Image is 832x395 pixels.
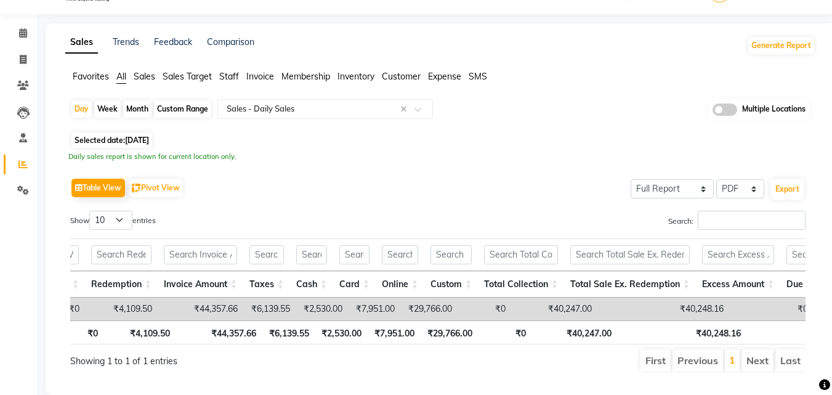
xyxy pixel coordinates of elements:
input: Search Cash [296,245,327,264]
span: Selected date: [71,132,152,148]
button: Generate Report [748,37,814,54]
input: Search Custom [430,245,472,264]
input: Search Excess Amount [702,245,774,264]
button: Table View [71,179,125,197]
select: Showentries [89,211,132,230]
input: Search Total Collection [484,245,558,264]
div: Custom Range [154,100,211,118]
td: ₹6,139.55 [244,298,296,320]
th: ₹0 [44,320,104,344]
input: Search Invoice Amount [164,245,237,264]
span: All [116,71,126,82]
a: Sales [65,31,98,54]
th: ₹40,247.00 [532,320,618,344]
th: ₹29,766.00 [421,320,479,344]
td: ₹0 [458,298,512,320]
label: Search: [668,211,806,230]
th: Redemption: activate to sort column ascending [85,271,158,298]
label: Show entries [70,211,156,230]
th: ₹7,951.00 [368,320,421,344]
td: ₹2,530.00 [296,298,349,320]
input: Search Card [339,245,370,264]
div: Day [71,100,92,118]
th: ₹44,357.66 [176,320,262,344]
span: Membership [281,71,330,82]
td: ₹40,247.00 [512,298,598,320]
button: Pivot View [129,179,183,197]
input: Search Online [382,245,418,264]
span: Inventory [337,71,374,82]
span: Favorites [73,71,109,82]
span: Invoice [246,71,274,82]
img: pivot.png [132,184,141,193]
span: SMS [469,71,487,82]
td: ₹7,951.00 [349,298,401,320]
th: ₹0 [747,320,832,344]
span: Multiple Locations [742,104,806,116]
input: Search Total Sale Ex. Redemption [570,245,690,264]
input: Search Redemption [91,245,151,264]
span: Expense [428,71,461,82]
input: Search Taxes [249,245,284,264]
td: ₹4,109.50 [86,298,158,320]
a: Comparison [207,36,254,47]
span: Customer [382,71,421,82]
div: Daily sales report is shown for current location only. [68,152,812,162]
button: Export [770,179,804,200]
th: Invoice Amount: activate to sort column ascending [158,271,243,298]
div: Week [94,100,121,118]
span: Sales Target [163,71,212,82]
td: ₹0 [730,298,814,320]
th: ₹40,248.16 [618,320,747,344]
a: Trends [113,36,139,47]
th: Excess Amount: activate to sort column ascending [696,271,780,298]
th: ₹6,139.55 [262,320,315,344]
th: Taxes: activate to sort column ascending [243,271,290,298]
th: ₹2,530.00 [315,320,368,344]
th: Online: activate to sort column ascending [376,271,424,298]
th: Cash: activate to sort column ascending [290,271,333,298]
input: Search: [698,211,806,230]
th: Card: activate to sort column ascending [333,271,376,298]
div: Showing 1 to 1 of 1 entries [70,348,366,369]
th: ₹0 [479,320,532,344]
span: [DATE] [125,136,149,145]
span: Sales [134,71,155,82]
a: 1 [729,354,735,366]
th: Total Collection: activate to sort column ascending [478,271,564,298]
th: Custom: activate to sort column ascending [424,271,478,298]
td: ₹44,357.66 [158,298,244,320]
th: Total Sale Ex. Redemption: activate to sort column ascending [564,271,696,298]
span: Staff [219,71,239,82]
th: ₹4,109.50 [104,320,176,344]
a: Feedback [154,36,192,47]
span: Clear all [400,103,411,116]
td: ₹29,766.00 [401,298,458,320]
td: ₹40,248.16 [598,298,730,320]
div: Month [123,100,151,118]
